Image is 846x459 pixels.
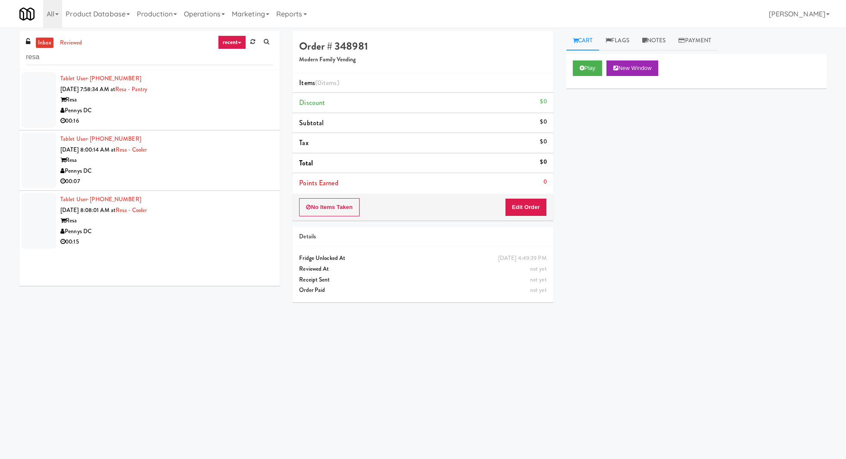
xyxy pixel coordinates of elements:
span: · [PHONE_NUMBER] [87,135,141,143]
a: Resa - Cooler [116,206,147,214]
div: Details [299,231,546,242]
div: $0 [540,136,546,147]
h4: Order # 348981 [299,41,546,52]
img: Micromart [19,6,35,22]
div: $0 [540,157,546,168]
a: Resa - Pantry [115,85,147,93]
div: Fridge Unlocked At [299,253,546,264]
div: 00:15 [60,237,273,247]
span: not yet [530,275,547,284]
a: recent [218,35,246,49]
div: Pennys DC [60,226,273,237]
span: not yet [530,286,547,294]
div: Pennys DC [60,105,273,116]
div: Pennys DC [60,166,273,177]
a: Notes [636,31,672,51]
button: Play [573,60,603,76]
ng-pluralize: items [322,78,337,88]
li: Tablet User· [PHONE_NUMBER][DATE] 8:08:01 AM atResa - CoolerResaPennys DC00:15 [19,191,280,251]
div: Resa [60,95,273,105]
span: Items [299,78,339,88]
a: Tablet User· [PHONE_NUMBER] [60,195,141,203]
a: Tablet User· [PHONE_NUMBER] [60,135,141,143]
div: [DATE] 4:49:39 PM [498,253,547,264]
button: No Items Taken [299,198,360,216]
div: Receipt Sent [299,275,546,285]
li: Tablet User· [PHONE_NUMBER][DATE] 8:00:14 AM atResa - CoolerResaPennys DC00:07 [19,130,280,191]
a: inbox [36,38,54,48]
input: Search vision orders [26,49,273,65]
span: Points Earned [299,178,338,188]
a: Tablet User· [PHONE_NUMBER] [60,74,141,82]
span: [DATE] 7:58:34 AM at [60,85,115,93]
div: 0 [543,177,547,187]
span: Discount [299,98,325,108]
a: reviewed [58,38,85,48]
span: · [PHONE_NUMBER] [87,74,141,82]
span: [DATE] 8:08:01 AM at [60,206,116,214]
div: $0 [540,96,546,107]
a: Resa - Cooler [116,146,147,154]
span: · [PHONE_NUMBER] [87,195,141,203]
a: Payment [672,31,718,51]
h5: Modern Family Vending [299,57,546,63]
span: [DATE] 8:00:14 AM at [60,146,116,154]
span: Subtotal [299,118,324,128]
span: Tax [299,138,308,148]
button: New Window [606,60,658,76]
span: not yet [530,265,547,273]
div: Reviewed At [299,264,546,275]
a: Cart [566,31,600,51]
div: $0 [540,117,546,127]
span: (0 ) [315,78,339,88]
div: Order Paid [299,285,546,296]
button: Edit Order [505,198,547,216]
li: Tablet User· [PHONE_NUMBER][DATE] 7:58:34 AM atResa - PantryResaPennys DC00:16 [19,70,280,130]
div: Resa [60,215,273,226]
div: 00:16 [60,116,273,127]
div: Resa [60,155,273,166]
div: 00:07 [60,176,273,187]
a: Flags [599,31,636,51]
span: Total [299,158,313,168]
